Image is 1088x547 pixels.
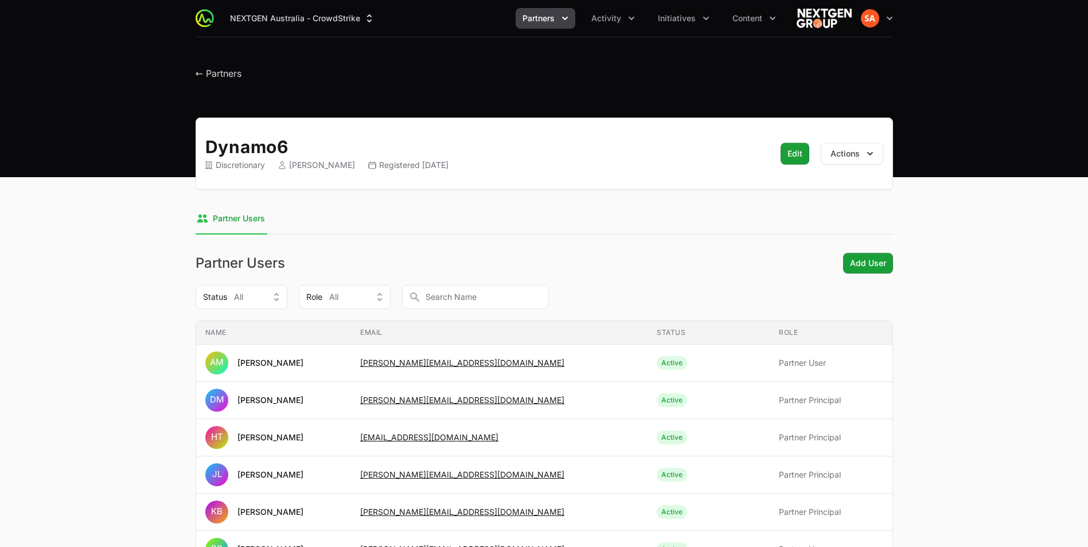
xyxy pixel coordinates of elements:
[209,394,224,405] text: DM
[779,432,883,443] span: Partner Principal
[516,8,575,29] button: Partners
[279,159,355,171] div: [PERSON_NAME]
[861,9,879,28] img: Sif Arnardottir
[237,506,303,518] div: [PERSON_NAME]
[779,469,883,480] span: Partner Principal
[212,468,221,479] text: JL
[843,253,893,273] button: Add User
[360,395,564,405] a: [PERSON_NAME][EMAIL_ADDRESS][DOMAIN_NAME]
[196,9,214,28] img: ActivitySource
[196,256,285,270] h1: Partner Users
[360,507,564,517] a: [PERSON_NAME][EMAIL_ADDRESS][DOMAIN_NAME]
[726,8,783,29] div: Content menu
[306,291,322,303] span: Role
[648,321,770,345] th: Status
[196,285,287,309] button: StatusAll
[658,13,696,24] span: Initiatives
[205,501,228,523] svg: Korrin Balmain
[196,204,893,235] nav: Tabs
[211,506,223,517] text: KB
[210,431,223,442] text: HT
[205,463,228,486] svg: Jason Lum
[770,321,892,345] th: Role
[821,143,883,165] button: Actions
[651,8,716,29] button: Initiatives
[732,13,762,24] span: Content
[726,8,783,29] button: Content
[213,213,265,224] span: Partner Users
[196,321,352,345] th: Name
[779,357,883,369] span: Partner User
[402,285,549,309] input: Search Name
[234,291,243,303] span: All
[210,357,224,368] text: AM
[360,358,564,368] a: [PERSON_NAME][EMAIL_ADDRESS][DOMAIN_NAME]
[779,506,883,518] span: Partner Principal
[369,159,449,171] div: Registered [DATE]
[522,13,555,24] span: Partners
[223,8,382,29] div: Supplier switch menu
[205,426,228,449] svg: Helaman Tangiora
[351,321,648,345] th: Email
[360,470,564,479] a: [PERSON_NAME][EMAIL_ADDRESS][DOMAIN_NAME]
[237,394,303,406] div: [PERSON_NAME]
[205,389,228,412] svg: Darren Martin
[516,8,575,29] div: Partners menu
[779,394,883,406] span: Partner Principal
[223,8,382,29] button: NEXTGEN Australia - CrowdStrike
[584,8,642,29] button: Activity
[329,291,338,303] span: All
[205,159,265,171] div: Discretionary
[591,13,621,24] span: Activity
[360,432,498,442] a: [EMAIL_ADDRESS][DOMAIN_NAME]
[797,7,852,30] img: NEXTGEN Australia
[651,8,716,29] div: Initiatives menu
[787,146,802,161] span: Edit
[203,291,227,303] span: Status
[205,351,228,374] svg: Andrew Milne
[237,357,303,369] div: [PERSON_NAME]
[299,285,391,309] button: RoleAll
[237,432,303,443] div: [PERSON_NAME]
[237,469,303,480] div: [PERSON_NAME]
[196,204,267,235] a: Partner Users
[781,143,809,165] button: Edit
[850,256,886,270] span: Add User
[584,8,642,29] div: Activity menu
[205,136,760,157] h2: Dynamo6
[196,68,241,79] a: ← Partners
[214,8,783,29] div: Main navigation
